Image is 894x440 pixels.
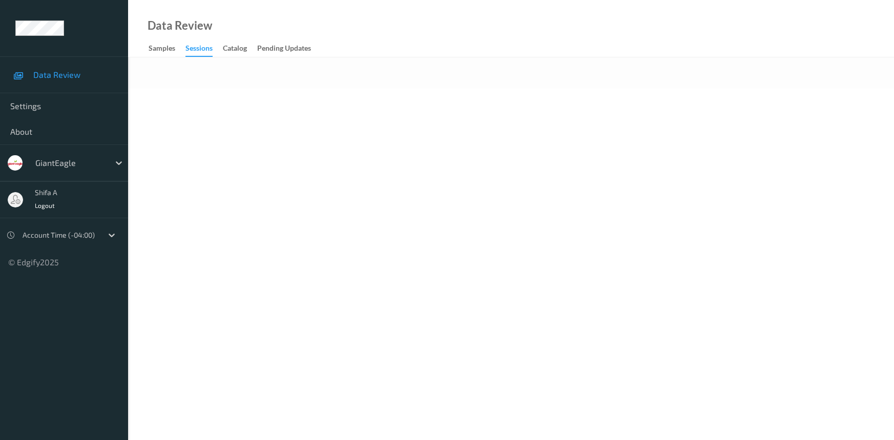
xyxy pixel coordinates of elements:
[257,43,311,56] div: Pending Updates
[185,41,223,57] a: Sessions
[223,41,257,56] a: Catalog
[148,20,212,31] div: Data Review
[223,43,247,56] div: Catalog
[149,43,175,56] div: Samples
[257,41,321,56] a: Pending Updates
[185,43,213,57] div: Sessions
[149,41,185,56] a: Samples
